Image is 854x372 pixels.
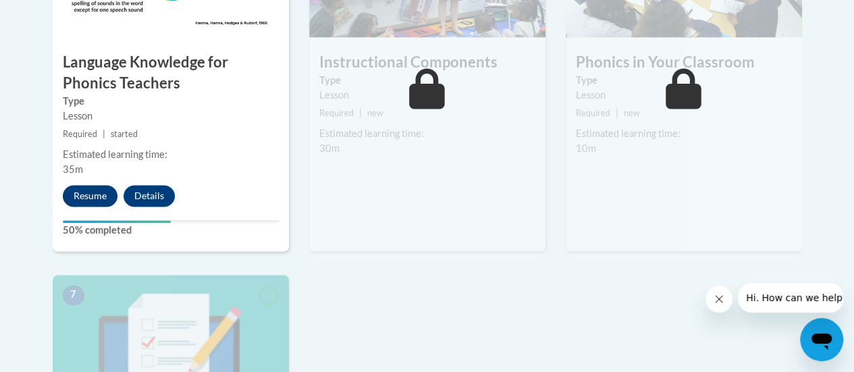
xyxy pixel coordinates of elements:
div: Estimated learning time: [63,147,279,162]
span: Hi. How can we help? [8,9,109,20]
span: | [616,108,618,118]
span: 30m [319,142,340,154]
span: 7 [63,285,84,305]
iframe: Message from company [738,283,843,313]
span: new [624,108,640,118]
span: Required [576,108,610,118]
button: Resume [63,185,117,207]
label: 50% completed [63,223,279,238]
span: | [359,108,362,118]
h3: Language Knowledge for Phonics Teachers [53,52,289,94]
span: | [103,129,105,139]
span: new [367,108,383,118]
div: Lesson [319,88,535,103]
span: Required [63,129,97,139]
div: Estimated learning time: [576,126,792,141]
label: Type [576,73,792,88]
span: 35m [63,163,83,175]
div: Lesson [63,109,279,124]
span: Required [319,108,354,118]
button: Details [124,185,175,207]
div: Your progress [63,220,171,223]
h3: Phonics in Your Classroom [566,52,802,73]
iframe: Button to launch messaging window [800,318,843,361]
div: Lesson [576,88,792,103]
span: started [111,129,138,139]
h3: Instructional Components [309,52,545,73]
div: Estimated learning time: [319,126,535,141]
label: Type [319,73,535,88]
label: Type [63,94,279,109]
span: 10m [576,142,596,154]
iframe: Close message [705,286,732,313]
